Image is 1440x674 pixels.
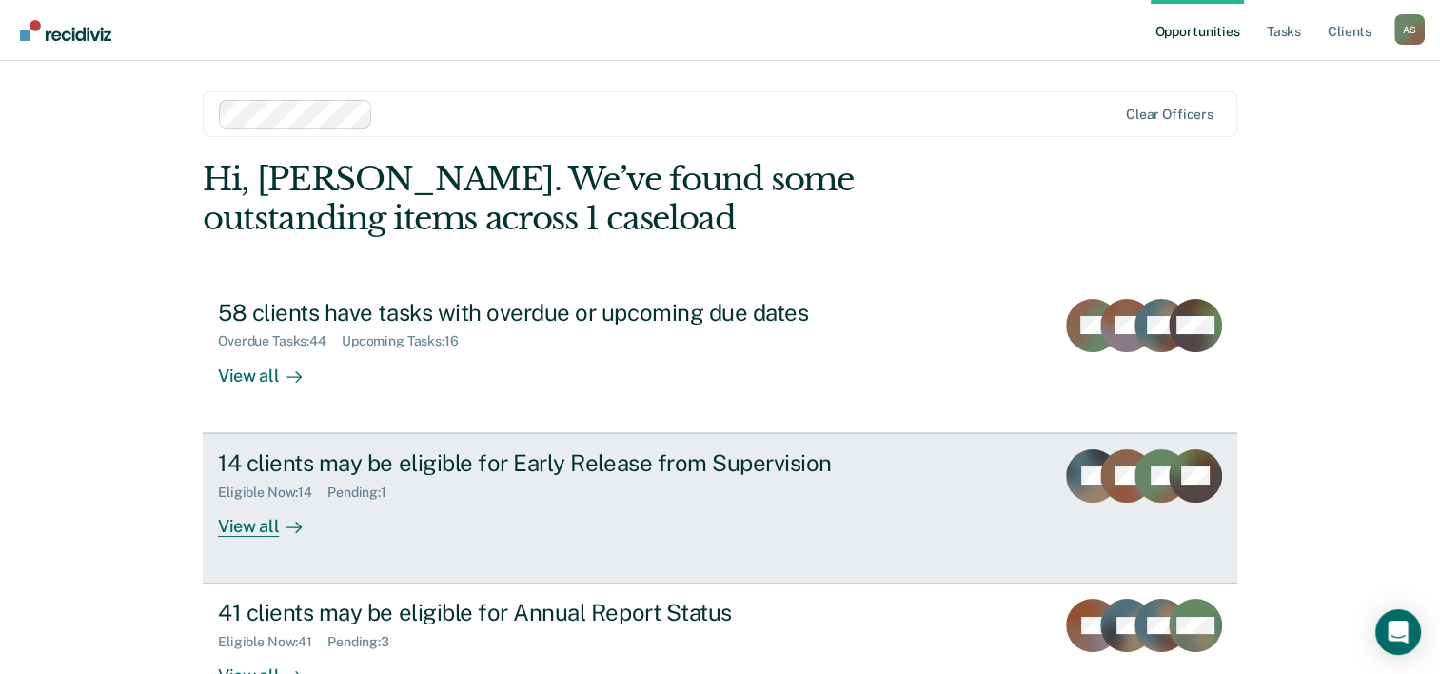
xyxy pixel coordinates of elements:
div: Hi, [PERSON_NAME]. We’ve found some outstanding items across 1 caseload [203,160,1030,238]
div: A S [1394,14,1425,45]
div: Overdue Tasks : 44 [218,333,342,349]
div: Pending : 1 [327,485,402,501]
a: 14 clients may be eligible for Early Release from SupervisionEligible Now:14Pending:1View all [203,433,1237,584]
a: 58 clients have tasks with overdue or upcoming due datesOverdue Tasks:44Upcoming Tasks:16View all [203,284,1237,433]
div: View all [218,349,325,387]
div: Upcoming Tasks : 16 [342,333,474,349]
img: Recidiviz [20,20,111,41]
div: 41 clients may be eligible for Annual Report Status [218,599,886,626]
div: View all [218,500,325,537]
div: Open Intercom Messenger [1375,609,1421,655]
div: Pending : 3 [327,634,404,650]
div: 14 clients may be eligible for Early Release from Supervision [218,449,886,477]
div: 58 clients have tasks with overdue or upcoming due dates [218,299,886,327]
div: Clear officers [1126,107,1213,123]
div: Eligible Now : 41 [218,634,327,650]
div: Eligible Now : 14 [218,485,327,501]
button: Profile dropdown button [1394,14,1425,45]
